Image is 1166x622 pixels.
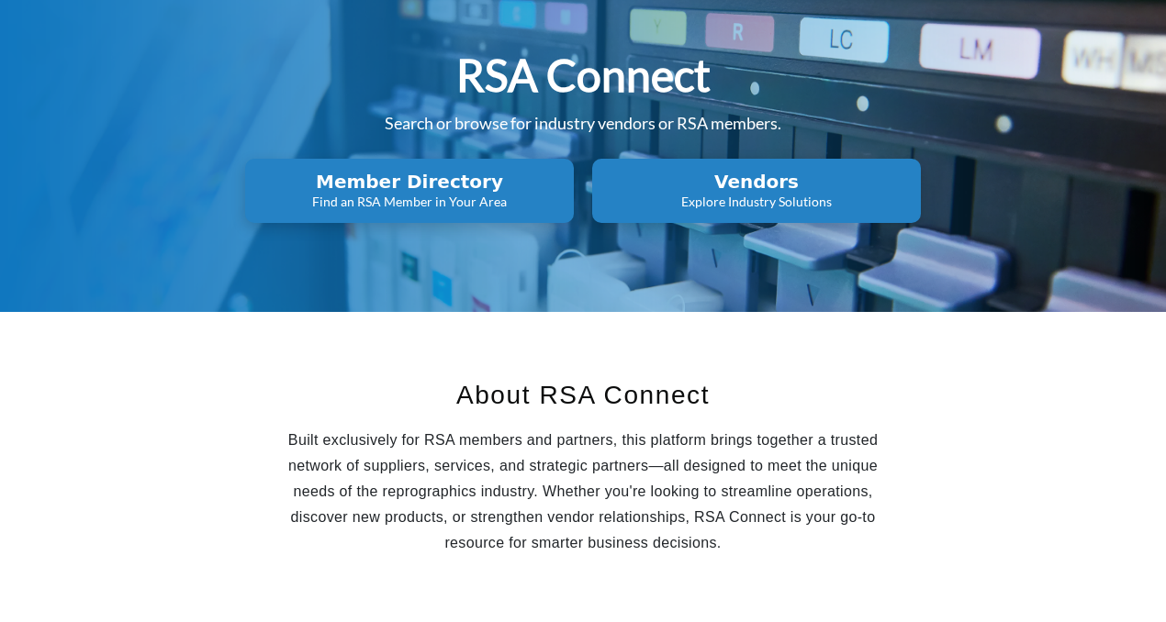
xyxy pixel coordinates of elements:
[245,159,574,223] button: Member Directory Find an RSA Member in Your Area
[598,193,915,211] p: Explore Industry Solutions
[286,376,881,415] h2: About RSA Connect
[592,159,921,223] button: Vendors Explore Industry Solutions
[251,171,568,193] h2: Member Directory
[251,193,568,211] p: Find an RSA Member in Your Area
[456,47,711,104] h1: RSA Connect
[598,171,915,193] h2: Vendors
[286,428,881,556] p: Built exclusively for RSA members and partners, this platform brings together a trusted network o...
[385,113,781,133] span: Search or browse for industry vendors or RSA members.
